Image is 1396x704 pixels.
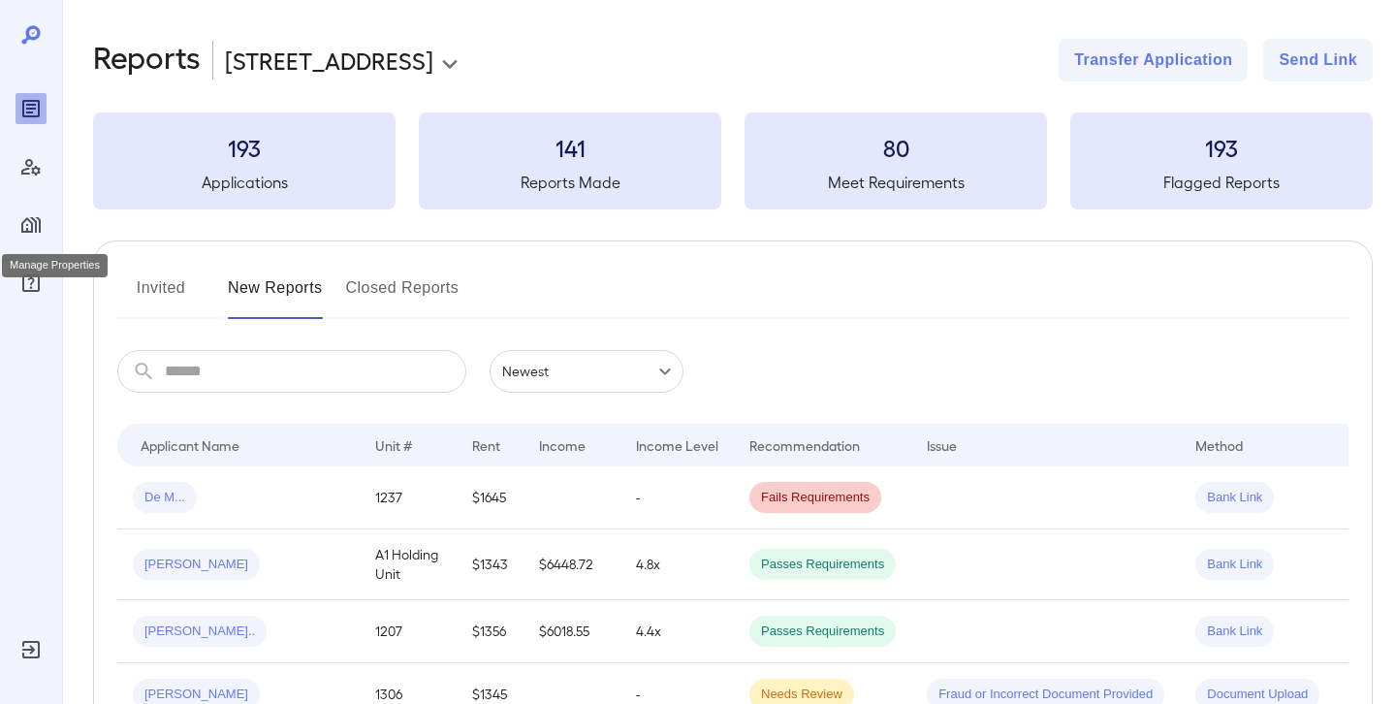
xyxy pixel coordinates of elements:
button: New Reports [228,272,323,319]
td: $1343 [457,529,523,600]
div: Rent [472,433,503,457]
span: Passes Requirements [749,556,896,574]
span: Bank Link [1195,623,1274,641]
div: Newest [490,350,683,393]
td: 4.4x [620,600,734,663]
h5: Flagged Reports [1070,171,1373,194]
h5: Applications [93,171,396,194]
button: Invited [117,272,205,319]
div: Issue [927,433,958,457]
td: $6448.72 [523,529,620,600]
button: Closed Reports [346,272,460,319]
span: Passes Requirements [749,623,896,641]
span: [PERSON_NAME] [133,556,260,574]
td: $6018.55 [523,600,620,663]
p: [STREET_ADDRESS] [225,45,433,76]
td: 4.8x [620,529,734,600]
button: Send Link [1263,39,1373,81]
td: 1207 [360,600,457,663]
span: [PERSON_NAME].. [133,623,267,641]
h3: 141 [419,132,721,163]
span: Bank Link [1195,556,1274,574]
span: Fraud or Incorrect Document Provided [927,686,1164,704]
span: De M... [133,489,197,507]
h5: Reports Made [419,171,721,194]
div: Log Out [16,634,47,665]
div: Reports [16,93,47,124]
h5: Meet Requirements [745,171,1047,194]
td: 1237 [360,466,457,529]
div: Recommendation [749,433,860,457]
div: Applicant Name [141,433,239,457]
div: Income Level [636,433,718,457]
button: Transfer Application [1059,39,1248,81]
div: FAQ [16,268,47,299]
td: $1645 [457,466,523,529]
h3: 80 [745,132,1047,163]
div: Income [539,433,586,457]
span: Bank Link [1195,489,1274,507]
div: Unit # [375,433,412,457]
summary: 193Applications141Reports Made80Meet Requirements193Flagged Reports [93,112,1373,209]
h3: 193 [1070,132,1373,163]
span: Document Upload [1195,686,1319,704]
span: [PERSON_NAME] [133,686,260,704]
td: - [620,466,734,529]
span: Fails Requirements [749,489,881,507]
td: $1356 [457,600,523,663]
h2: Reports [93,39,201,81]
span: Needs Review [749,686,854,704]
div: Manage Properties [16,209,47,240]
div: Method [1195,433,1243,457]
div: Manage Users [16,151,47,182]
h3: 193 [93,132,396,163]
td: A1 Holding Unit [360,529,457,600]
div: Manage Properties [2,254,108,277]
